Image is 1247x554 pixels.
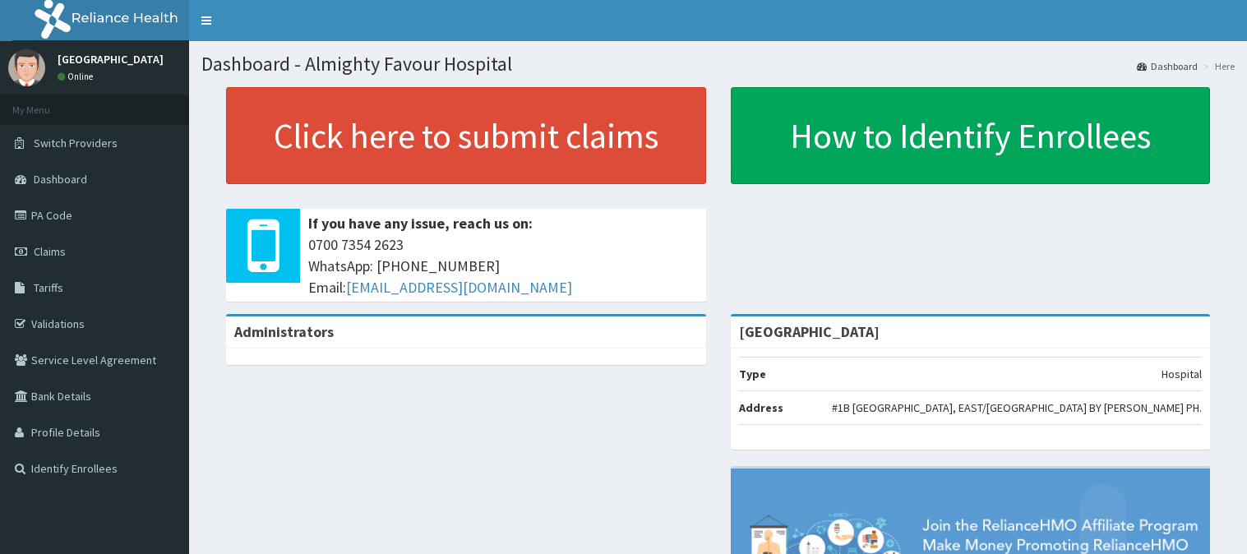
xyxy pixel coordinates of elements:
span: Dashboard [34,172,87,187]
b: Administrators [234,322,334,341]
strong: [GEOGRAPHIC_DATA] [739,322,880,341]
h1: Dashboard - Almighty Favour Hospital [201,53,1235,75]
span: Tariffs [34,280,63,295]
b: Type [739,367,766,381]
p: #1B [GEOGRAPHIC_DATA], EAST/[GEOGRAPHIC_DATA] BY [PERSON_NAME] PH. [832,399,1202,416]
span: Claims [34,244,66,259]
b: Address [739,400,783,415]
img: User Image [8,49,45,86]
p: Hospital [1162,366,1202,382]
a: [EMAIL_ADDRESS][DOMAIN_NAME] [346,278,572,297]
li: Here [1199,59,1235,73]
a: Online [58,71,97,82]
span: Switch Providers [34,136,118,150]
b: If you have any issue, reach us on: [308,214,533,233]
span: 0700 7354 2623 WhatsApp: [PHONE_NUMBER] Email: [308,234,698,298]
a: How to Identify Enrollees [731,87,1211,184]
a: Click here to submit claims [226,87,706,184]
a: Dashboard [1137,59,1198,73]
p: [GEOGRAPHIC_DATA] [58,53,164,65]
